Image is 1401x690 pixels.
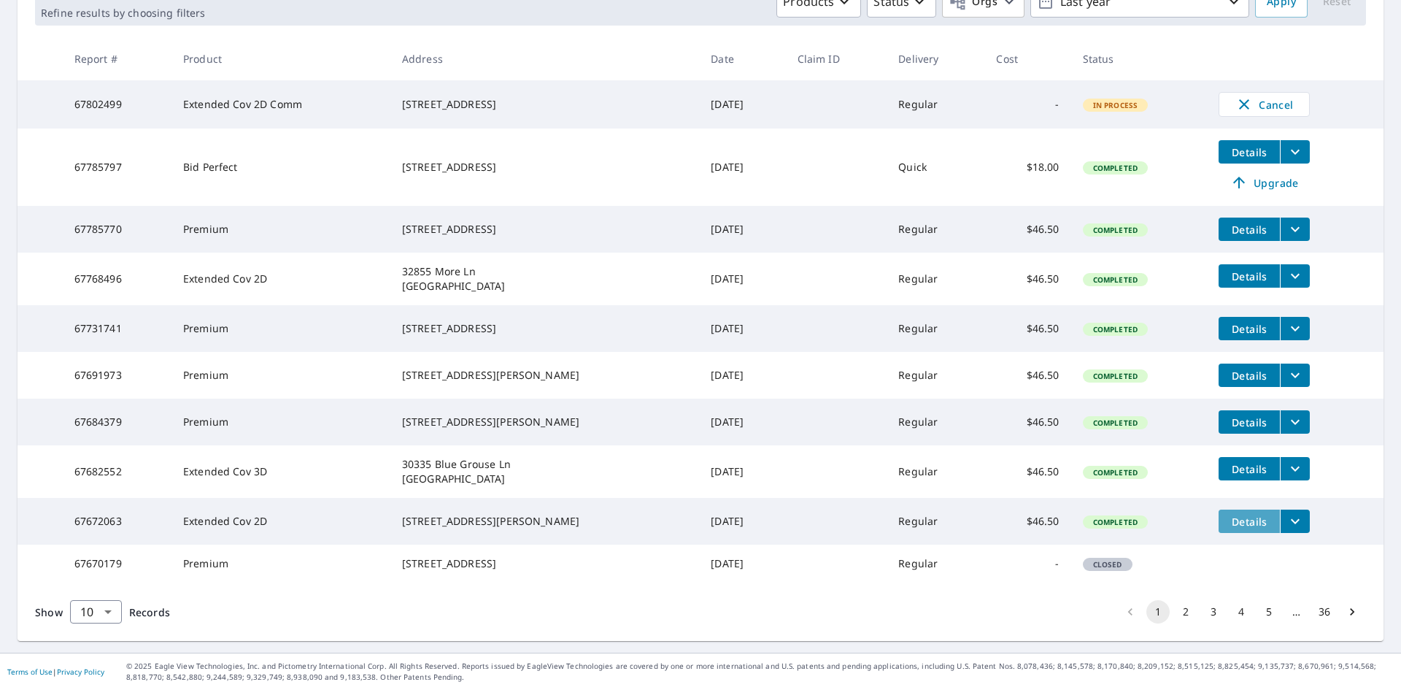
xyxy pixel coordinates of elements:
td: Bid Perfect [171,129,390,206]
a: Terms of Use [7,667,53,677]
td: $18.00 [984,129,1070,206]
td: $46.50 [984,352,1070,399]
td: $46.50 [984,445,1070,498]
button: Cancel [1219,92,1310,117]
td: 67691973 [63,352,171,399]
nav: pagination navigation [1116,600,1366,624]
td: Regular [887,80,984,129]
td: 67785770 [63,206,171,253]
button: detailsBtn-67672063 [1219,510,1280,533]
td: $46.50 [984,305,1070,352]
span: Completed [1084,467,1146,478]
td: Premium [171,399,390,445]
td: Premium [171,352,390,399]
button: Go to page 3 [1202,600,1225,624]
td: 67682552 [63,445,171,498]
div: [STREET_ADDRESS] [402,222,687,237]
button: detailsBtn-67768496 [1219,264,1280,288]
td: - [984,80,1070,129]
div: [STREET_ADDRESS][PERSON_NAME] [402,415,687,429]
td: Premium [171,305,390,352]
span: Details [1227,462,1271,476]
button: filesDropdownBtn-67785797 [1280,140,1310,164]
span: Completed [1084,225,1146,235]
span: Completed [1084,371,1146,381]
td: Regular [887,445,984,498]
span: Show [35,605,63,619]
td: [DATE] [699,399,785,445]
span: Details [1227,223,1271,237]
div: 30335 Blue Grouse Ln [GEOGRAPHIC_DATA] [402,457,687,486]
span: Completed [1084,163,1146,173]
button: filesDropdownBtn-67684379 [1280,410,1310,434]
th: Status [1071,37,1208,80]
div: 32855 More Ln [GEOGRAPHIC_DATA] [402,264,687,294]
button: Go to page 2 [1174,600,1197,624]
th: Report # [63,37,171,80]
td: Regular [887,352,984,399]
button: Go to next page [1340,600,1364,624]
td: 67802499 [63,80,171,129]
span: Completed [1084,324,1146,334]
div: Show 10 records [70,600,122,624]
button: detailsBtn-67682552 [1219,457,1280,480]
td: 67731741 [63,305,171,352]
th: Claim ID [786,37,887,80]
span: Completed [1084,275,1146,285]
button: detailsBtn-67785770 [1219,218,1280,241]
span: In Process [1084,100,1147,110]
button: Go to page 36 [1313,600,1336,624]
button: detailsBtn-67785797 [1219,140,1280,164]
th: Date [699,37,785,80]
th: Cost [984,37,1070,80]
td: Regular [887,305,984,352]
p: | [7,667,104,676]
td: [DATE] [699,498,785,545]
a: Privacy Policy [57,667,104,677]
button: filesDropdownBtn-67768496 [1280,264,1310,288]
div: 10 [70,591,122,632]
button: filesDropdownBtn-67672063 [1280,510,1310,533]
td: Regular [887,399,984,445]
button: detailsBtn-67684379 [1219,410,1280,434]
th: Address [390,37,699,80]
span: Details [1227,415,1271,429]
td: Extended Cov 2D Comm [171,80,390,129]
td: Regular [887,545,984,583]
div: … [1285,605,1308,619]
td: [DATE] [699,352,785,399]
th: Delivery [887,37,984,80]
button: detailsBtn-67691973 [1219,364,1280,387]
span: Closed [1084,559,1131,570]
td: [DATE] [699,305,785,352]
p: © 2025 Eagle View Technologies, Inc. and Pictometry International Corp. All Rights Reserved. Repo... [126,661,1394,683]
span: Details [1227,322,1271,336]
div: [STREET_ADDRESS] [402,97,687,112]
th: Product [171,37,390,80]
td: 67785797 [63,129,171,206]
td: 67768496 [63,253,171,305]
td: Extended Cov 2D [171,253,390,305]
div: [STREET_ADDRESS] [402,160,687,175]
span: Details [1227,369,1271,383]
button: filesDropdownBtn-67682552 [1280,457,1310,480]
td: $46.50 [984,206,1070,253]
td: [DATE] [699,129,785,206]
span: Completed [1084,517,1146,527]
td: [DATE] [699,545,785,583]
td: Regular [887,253,984,305]
span: Upgrade [1227,174,1301,191]
button: filesDropdownBtn-67731741 [1280,317,1310,340]
div: [STREET_ADDRESS] [402,321,687,336]
td: Regular [887,498,984,545]
button: Go to page 5 [1257,600,1281,624]
button: filesDropdownBtn-67785770 [1280,218,1310,241]
td: Premium [171,545,390,583]
span: Details [1227,145,1271,159]
td: $46.50 [984,253,1070,305]
td: Extended Cov 2D [171,498,390,545]
div: [STREET_ADDRESS][PERSON_NAME] [402,368,687,383]
td: [DATE] [699,80,785,129]
span: Cancel [1234,96,1294,113]
span: Details [1227,269,1271,283]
